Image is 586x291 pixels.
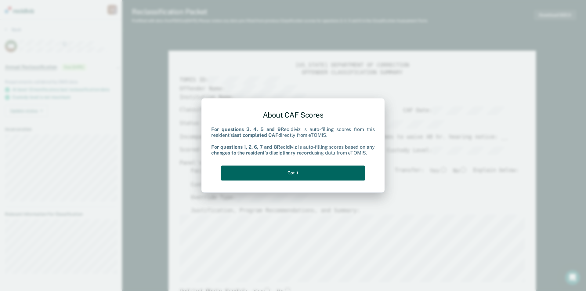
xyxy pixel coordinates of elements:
[211,127,375,156] div: Recidiviz is auto-filling scores from this resident's directly from eTOMIS. Recidiviz is auto-fil...
[211,127,281,133] b: For questions 3, 4, 5 and 9
[211,150,312,156] b: changes to the resident's disciplinary record
[211,106,375,124] div: About CAF Scores
[211,144,277,150] b: For questions 1, 2, 6, 7 and 8
[233,133,278,138] b: last completed CAF
[221,166,365,180] button: Got it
